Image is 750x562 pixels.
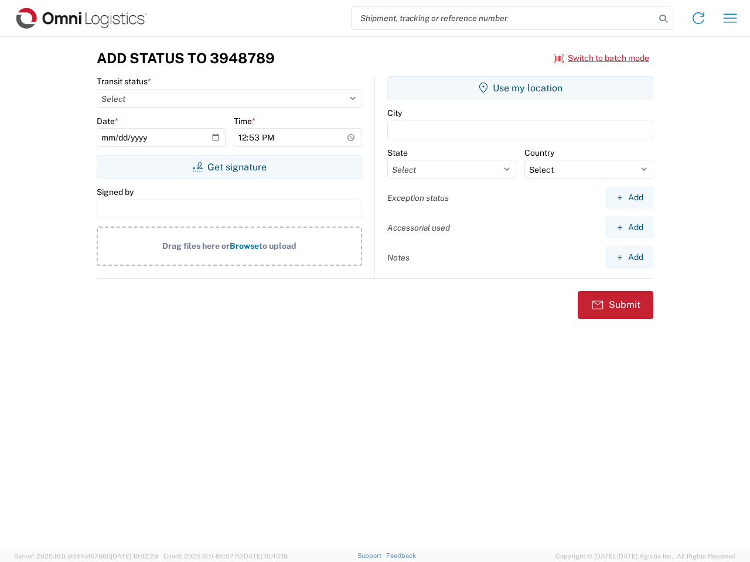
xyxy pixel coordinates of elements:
[162,241,230,251] span: Drag files here or
[163,553,288,560] span: Client: 2025.16.0-8fc0770
[230,241,259,251] span: Browse
[606,187,653,208] button: Add
[387,108,402,118] label: City
[97,116,118,126] label: Date
[111,553,158,560] span: [DATE] 10:42:29
[606,246,653,268] button: Add
[242,553,288,560] span: [DATE] 10:40:19
[97,50,275,67] h3: Add Status to 3948789
[357,552,387,559] a: Support
[387,222,450,233] label: Accessorial used
[606,217,653,238] button: Add
[259,241,296,251] span: to upload
[387,252,410,263] label: Notes
[387,76,653,100] button: Use my location
[97,76,151,87] label: Transit status
[555,551,736,561] span: Copyright © [DATE]-[DATE] Agistix Inc., All Rights Reserved
[97,155,362,179] button: Get signature
[14,553,158,560] span: Server: 2025.16.0-9544af67660
[524,148,554,158] label: Country
[387,193,449,203] label: Exception status
[554,49,649,68] button: Switch to batch mode
[234,116,255,126] label: Time
[97,187,134,197] label: Signed by
[352,7,655,29] input: Shipment, tracking or reference number
[387,148,408,158] label: State
[386,552,416,559] a: Feedback
[578,291,653,319] button: Submit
